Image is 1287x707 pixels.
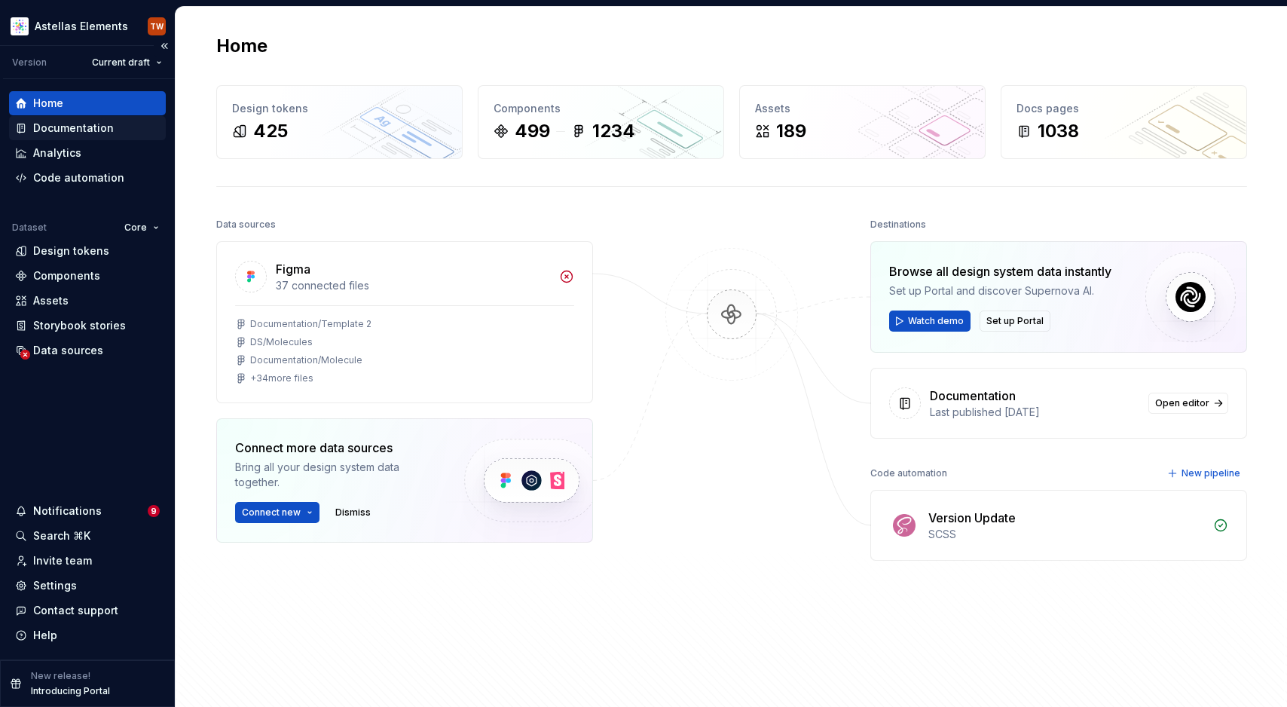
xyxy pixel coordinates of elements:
div: 189 [776,119,806,143]
div: 425 [253,119,288,143]
div: Home [33,96,63,111]
a: Docs pages1038 [1001,85,1247,159]
div: Documentation [930,387,1016,405]
div: Components [494,101,708,116]
h2: Home [216,34,267,58]
a: Components4991234 [478,85,724,159]
a: Components [9,264,166,288]
a: Open editor [1148,393,1228,414]
div: Data sources [33,343,103,358]
p: Introducing Portal [31,685,110,697]
a: Figma37 connected filesDocumentation/Template 2DS/MoleculesDocumentation/Molecule+34more files [216,241,593,403]
div: 499 [515,119,550,143]
div: SCSS [928,527,1204,542]
button: Contact support [9,598,166,623]
a: Code automation [9,166,166,190]
div: Design tokens [232,101,447,116]
a: Storybook stories [9,314,166,338]
img: b2369ad3-f38c-46c1-b2a2-f2452fdbdcd2.png [11,17,29,35]
div: Dataset [12,222,47,234]
div: Connect more data sources [235,439,439,457]
div: Documentation/Molecule [250,354,362,366]
div: + 34 more files [250,372,313,384]
span: New pipeline [1182,467,1240,479]
button: Watch demo [889,311,971,332]
span: Connect new [242,507,301,519]
button: Current draft [85,52,169,73]
p: New release! [31,670,90,682]
div: Design tokens [33,243,109,259]
a: Assets189 [739,85,986,159]
button: Core [118,217,166,238]
div: Code automation [33,170,124,185]
div: Invite team [33,553,92,568]
div: Version Update [928,509,1016,527]
div: Documentation [33,121,114,136]
a: Design tokens425 [216,85,463,159]
button: Collapse sidebar [154,35,175,57]
button: New pipeline [1163,463,1247,484]
div: Components [33,268,100,283]
div: Storybook stories [33,318,126,333]
div: 37 connected files [276,278,550,293]
a: Design tokens [9,239,166,263]
div: TW [150,20,164,32]
a: Settings [9,574,166,598]
div: Code automation [870,463,947,484]
span: Dismiss [335,507,371,519]
div: 1038 [1038,119,1079,143]
span: Open editor [1155,397,1209,409]
div: Bring all your design system data together. [235,460,439,490]
div: Documentation/Template 2 [250,318,371,330]
a: Data sources [9,338,166,363]
div: Figma [276,260,310,278]
span: Watch demo [908,315,964,327]
button: Search ⌘K [9,524,166,548]
span: Set up Portal [986,315,1044,327]
button: Dismiss [329,502,378,523]
button: Notifications9 [9,499,166,523]
div: Analytics [33,145,81,161]
div: Notifications [33,503,102,519]
div: Help [33,628,57,643]
button: Connect new [235,502,319,523]
div: Search ⌘K [33,528,90,543]
button: Astellas ElementsTW [3,10,172,42]
span: Core [124,222,147,234]
div: Browse all design system data instantly [889,262,1111,280]
div: Set up Portal and discover Supernova AI. [889,283,1111,298]
span: 9 [148,505,160,517]
a: Invite team [9,549,166,573]
a: Home [9,91,166,115]
button: Help [9,623,166,647]
div: Astellas Elements [35,19,128,34]
div: Data sources [216,214,276,235]
div: Contact support [33,603,118,618]
div: DS/Molecules [250,336,313,348]
button: Set up Portal [980,311,1050,332]
a: Assets [9,289,166,313]
a: Analytics [9,141,166,165]
div: Last published [DATE] [930,405,1139,420]
div: Version [12,57,47,69]
div: Settings [33,578,77,593]
div: Assets [755,101,970,116]
div: Docs pages [1016,101,1231,116]
div: Assets [33,293,69,308]
a: Documentation [9,116,166,140]
div: 1234 [592,119,635,143]
div: Destinations [870,214,926,235]
span: Current draft [92,57,150,69]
